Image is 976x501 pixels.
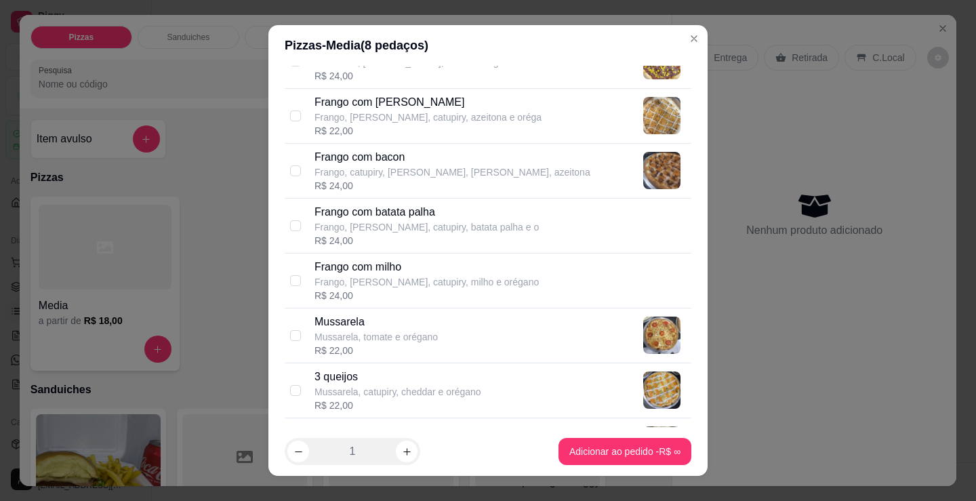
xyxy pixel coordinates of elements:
[643,317,680,354] img: product-image
[314,111,542,124] p: Frango, [PERSON_NAME], catupiry, azeitona e oréga
[643,372,680,409] img: product-image
[558,438,691,465] button: Adicionar ao pedido -R$ ∞
[314,179,590,193] div: R$ 24,00
[350,443,356,460] p: 1
[314,314,438,330] p: Mussarela
[285,36,691,55] div: Pizzas - Media ( 8 pedaços)
[314,344,438,357] div: R$ 22,00
[314,149,590,165] p: Frango com bacon
[314,165,590,179] p: Frango, catupiry, [PERSON_NAME], [PERSON_NAME], azeitona
[643,426,680,464] img: product-image
[314,234,539,247] div: R$ 24,00
[314,399,481,412] div: R$ 22,00
[314,94,542,111] p: Frango com [PERSON_NAME]
[314,204,539,220] p: Frango com batata palha
[314,289,539,302] div: R$ 24,00
[314,69,514,83] div: R$ 24,00
[314,369,481,385] p: 3 queijos
[314,385,481,399] p: Mussarela, catupiry, cheddar e orégano
[314,220,539,234] p: Frango, [PERSON_NAME], catupiry, batata palha e o
[314,275,539,289] p: Frango, [PERSON_NAME], catupiry, milho e orégano
[643,152,680,189] img: product-image
[643,97,680,134] img: product-image
[314,330,438,344] p: Mussarela, tomate e orégano
[314,424,503,440] p: Kidelicia
[396,441,418,462] button: increase-product-quantity
[287,441,309,462] button: decrease-product-quantity
[314,259,539,275] p: Frango com milho
[314,124,542,138] div: R$ 22,00
[683,28,705,49] button: Close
